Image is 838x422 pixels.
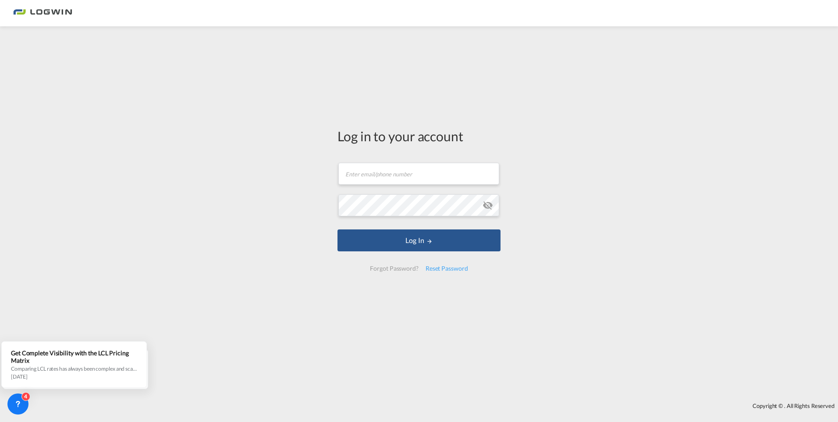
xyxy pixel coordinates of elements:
input: Enter email/phone number [338,163,499,185]
div: Reset Password [422,261,472,276]
md-icon: icon-eye-off [483,200,493,211]
img: bc73a0e0d8c111efacd525e4c8ad7d32.png [13,4,72,23]
button: LOGIN [337,229,501,251]
div: Log in to your account [337,127,501,145]
div: Forgot Password? [366,261,422,276]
